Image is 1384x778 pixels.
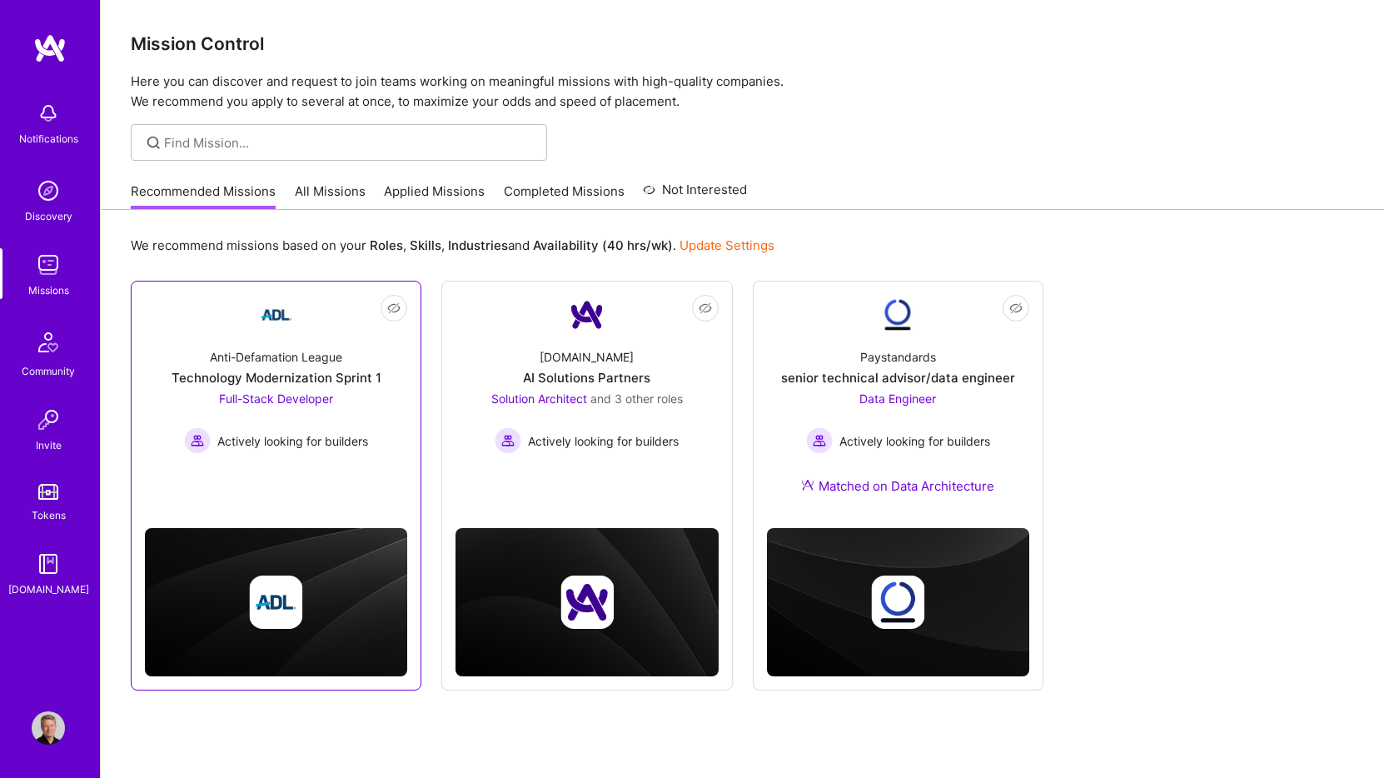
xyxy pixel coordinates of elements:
div: Community [22,362,75,380]
img: Actively looking for builders [495,427,521,454]
img: bell [32,97,65,130]
span: Full-Stack Developer [219,391,333,406]
img: Actively looking for builders [806,427,833,454]
img: Company Logo [567,295,607,335]
a: Company Logo[DOMAIN_NAME]AI Solutions PartnersSolution Architect and 3 other rolesActively lookin... [456,295,718,479]
img: Company logo [560,576,614,629]
span: Actively looking for builders [217,432,368,450]
a: Not Interested [643,180,747,210]
img: Ateam Purple Icon [801,478,814,491]
h3: Mission Control [131,33,1354,54]
a: All Missions [295,182,366,210]
i: icon SearchGrey [144,133,163,152]
span: Data Engineer [859,391,936,406]
span: Solution Architect [491,391,587,406]
div: Paystandards [860,348,936,366]
div: [DOMAIN_NAME] [540,348,634,366]
img: logo [33,33,67,63]
div: Tokens [32,506,66,524]
img: guide book [32,547,65,581]
b: Industries [448,237,508,253]
a: User Avatar [27,711,69,745]
div: Notifications [19,130,78,147]
div: Discovery [25,207,72,225]
a: Company LogoAnti-Defamation LeagueTechnology Modernization Sprint 1Full-Stack Developer Actively ... [145,295,407,479]
span: Actively looking for builders [839,432,990,450]
img: tokens [38,484,58,500]
i: icon EyeClosed [699,302,712,315]
img: cover [767,528,1029,676]
div: AI Solutions Partners [523,369,650,387]
input: Find Mission... [164,134,535,152]
p: We recommend missions based on your , , and . [131,237,774,254]
div: Matched on Data Architecture [801,477,994,495]
img: Company Logo [256,295,296,335]
img: Community [28,322,68,362]
img: Company logo [250,576,303,629]
a: Update Settings [680,237,774,253]
div: Missions [28,282,69,299]
img: Company Logo [878,295,918,335]
div: [DOMAIN_NAME] [8,581,89,598]
img: Invite [32,403,65,436]
i: icon EyeClosed [387,302,401,315]
div: Anti-Defamation League [210,348,342,366]
span: and 3 other roles [590,391,683,406]
span: Actively looking for builders [528,432,679,450]
a: Applied Missions [384,182,485,210]
b: Skills [410,237,441,253]
img: cover [456,528,718,676]
i: icon EyeClosed [1009,302,1023,315]
a: Completed Missions [504,182,625,210]
div: Invite [36,436,62,454]
img: Company logo [871,576,924,629]
a: Company LogoPaystandardssenior technical advisor/data engineerData Engineer Actively looking for ... [767,295,1029,515]
p: Here you can discover and request to join teams working on meaningful missions with high-quality ... [131,72,1354,112]
img: Actively looking for builders [184,427,211,454]
div: Technology Modernization Sprint 1 [172,369,381,387]
a: Recommended Missions [131,182,276,210]
img: teamwork [32,248,65,282]
img: discovery [32,174,65,207]
b: Availability (40 hrs/wk) [533,237,673,253]
div: senior technical advisor/data engineer [781,369,1015,387]
img: cover [145,528,407,676]
b: Roles [370,237,403,253]
img: User Avatar [32,711,65,745]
